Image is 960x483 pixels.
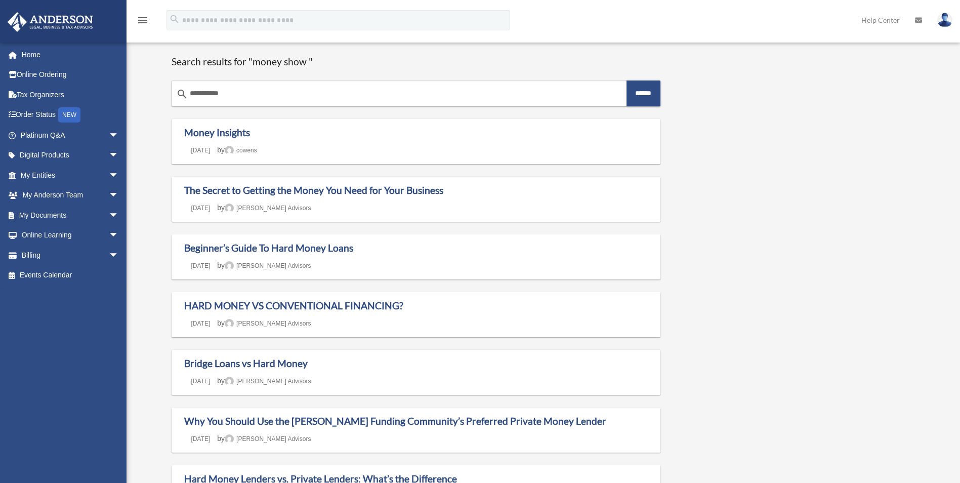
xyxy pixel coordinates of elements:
[109,145,129,166] span: arrow_drop_down
[225,205,311,212] a: [PERSON_NAME] Advisors
[109,185,129,206] span: arrow_drop_down
[217,377,311,385] span: by
[7,125,134,145] a: Platinum Q&Aarrow_drop_down
[7,165,134,185] a: My Entitiesarrow_drop_down
[184,435,218,442] a: [DATE]
[109,205,129,226] span: arrow_drop_down
[217,204,311,212] span: by
[109,165,129,186] span: arrow_drop_down
[184,320,218,327] a: [DATE]
[176,88,188,100] i: search
[184,415,606,427] a: Why You Should Use the [PERSON_NAME] Funding Community’s Preferred Private Money Lender
[109,245,129,266] span: arrow_drop_down
[184,300,403,311] a: HARD MONEY VS CONVENTIONAL FINANCING?
[169,14,180,25] i: search
[7,245,134,265] a: Billingarrow_drop_down
[184,378,218,385] a: [DATE]
[184,205,218,212] a: [DATE]
[172,56,661,68] h1: Search results for "money show "
[109,225,129,246] span: arrow_drop_down
[217,319,311,327] span: by
[7,85,134,105] a: Tax Organizers
[225,320,311,327] a: [PERSON_NAME] Advisors
[137,14,149,26] i: menu
[184,357,308,369] a: Bridge Loans vs Hard Money
[7,205,134,225] a: My Documentsarrow_drop_down
[7,185,134,206] a: My Anderson Teamarrow_drop_down
[184,242,353,254] a: Beginner’s Guide To Hard Money Loans
[937,13,952,27] img: User Pic
[217,261,311,269] span: by
[137,18,149,26] a: menu
[5,12,96,32] img: Anderson Advisors Platinum Portal
[7,65,134,85] a: Online Ordering
[184,147,218,154] a: [DATE]
[7,265,134,286] a: Events Calendar
[58,107,80,123] div: NEW
[225,147,257,154] a: cowens
[7,105,134,126] a: Order StatusNEW
[7,145,134,166] a: Digital Productsarrow_drop_down
[7,45,129,65] a: Home
[184,184,443,196] a: The Secret to Getting the Money You Need for Your Business
[225,435,311,442] a: [PERSON_NAME] Advisors
[184,262,218,269] a: [DATE]
[109,125,129,146] span: arrow_drop_down
[7,225,134,246] a: Online Learningarrow_drop_down
[225,262,311,269] a: [PERSON_NAME] Advisors
[217,146,257,154] span: by
[184,127,250,138] a: Money Insights
[225,378,311,385] a: [PERSON_NAME] Advisors
[217,434,311,442] span: by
